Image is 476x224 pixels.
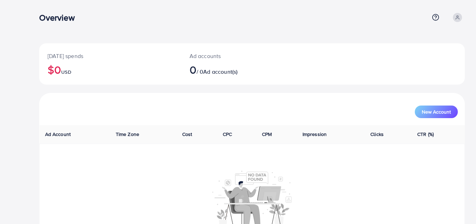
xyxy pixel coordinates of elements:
[182,131,192,138] span: Cost
[370,131,384,138] span: Clicks
[39,13,80,23] h3: Overview
[190,62,197,78] span: 0
[45,131,71,138] span: Ad Account
[48,63,173,76] h2: $0
[223,131,232,138] span: CPC
[116,131,139,138] span: Time Zone
[190,52,279,60] p: Ad accounts
[417,131,434,138] span: CTR (%)
[48,52,173,60] p: [DATE] spends
[61,68,71,75] span: USD
[415,106,458,118] button: New Account
[203,68,237,75] span: Ad account(s)
[190,63,279,76] h2: / 0
[262,131,272,138] span: CPM
[303,131,327,138] span: Impression
[422,109,451,114] span: New Account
